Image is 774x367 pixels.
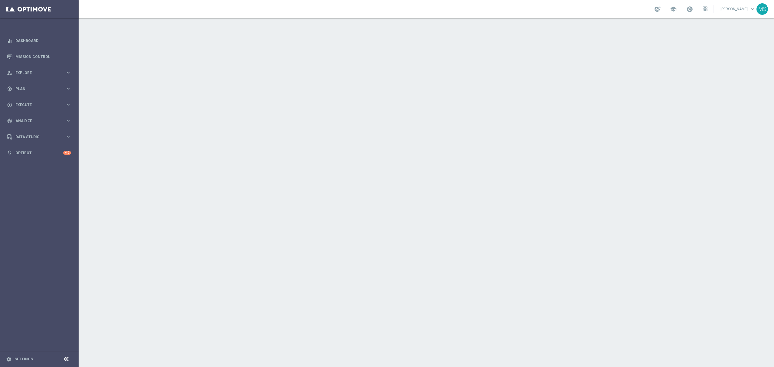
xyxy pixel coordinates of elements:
[65,86,71,92] i: keyboard_arrow_right
[7,102,65,108] div: Execute
[15,71,65,75] span: Explore
[15,87,65,91] span: Plan
[7,119,71,123] button: track_changes Analyze keyboard_arrow_right
[15,357,33,361] a: Settings
[7,70,65,76] div: Explore
[7,102,12,108] i: play_circle_outline
[7,145,71,161] div: Optibot
[670,6,677,12] span: school
[7,70,71,75] button: person_search Explore keyboard_arrow_right
[65,134,71,140] i: keyboard_arrow_right
[65,102,71,108] i: keyboard_arrow_right
[7,38,12,44] i: equalizer
[65,70,71,76] i: keyboard_arrow_right
[7,86,12,92] i: gps_fixed
[7,38,71,43] button: equalizer Dashboard
[7,70,12,76] i: person_search
[15,145,63,161] a: Optibot
[7,49,71,65] div: Mission Control
[15,49,71,65] a: Mission Control
[7,135,71,139] button: Data Studio keyboard_arrow_right
[749,6,756,12] span: keyboard_arrow_down
[7,33,71,49] div: Dashboard
[7,86,65,92] div: Plan
[7,151,71,155] button: lightbulb Optibot +10
[63,151,71,155] div: +10
[7,118,12,124] i: track_changes
[15,119,65,123] span: Analyze
[7,118,65,124] div: Analyze
[7,134,65,140] div: Data Studio
[65,118,71,124] i: keyboard_arrow_right
[7,86,71,91] button: gps_fixed Plan keyboard_arrow_right
[7,102,71,107] button: play_circle_outline Execute keyboard_arrow_right
[15,135,65,139] span: Data Studio
[756,3,768,15] div: MS
[6,356,11,362] i: settings
[15,33,71,49] a: Dashboard
[15,103,65,107] span: Execute
[7,150,12,156] i: lightbulb
[7,54,71,59] button: Mission Control
[720,5,756,14] a: [PERSON_NAME]keyboard_arrow_down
